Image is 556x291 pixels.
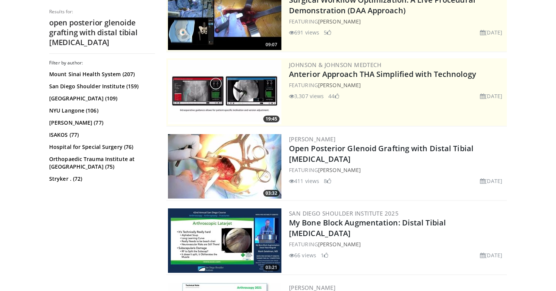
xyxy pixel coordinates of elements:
[49,143,153,151] a: Hospital for Special Surgery (76)
[480,92,502,100] li: [DATE]
[289,217,446,238] a: My Bone Block Augmentation: Distal Tibial [MEDICAL_DATA]
[289,17,505,25] div: FEATURING
[49,155,153,171] a: Orthopaedic Trauma Institute at [GEOGRAPHIC_DATA] (75)
[289,81,505,89] div: FEATURING
[49,9,155,15] p: Results for:
[318,18,361,25] a: [PERSON_NAME]
[49,95,153,102] a: [GEOGRAPHIC_DATA] (109)
[49,60,155,66] h3: Filter by author:
[480,28,502,36] li: [DATE]
[289,240,505,248] div: FEATURING
[289,177,319,185] li: 411 views
[289,166,505,174] div: FEATURING
[289,69,476,79] a: Anterior Approach THA Simplified with Technology
[49,175,153,183] a: Stryker . (72)
[318,81,361,89] a: [PERSON_NAME]
[289,28,319,36] li: 691 views
[324,177,331,185] li: 8
[49,70,153,78] a: Mount Sinai Health System (207)
[49,18,155,47] h2: open posterior glenoide grafting with distal tibial [MEDICAL_DATA]
[263,190,280,197] span: 03:32
[168,208,281,273] img: 5bffd304-e897-493b-bc55-286a48b743e3.300x170_q85_crop-smart_upscale.jpg
[168,134,281,199] a: 03:32
[328,92,339,100] li: 44
[289,135,335,143] a: [PERSON_NAME]
[168,60,281,124] a: 19:45
[480,177,502,185] li: [DATE]
[168,134,281,199] img: 6e00c62e-3c02-4196-9dfa-0f77e6067dc6.300x170_q85_crop-smart_upscale.jpg
[318,166,361,174] a: [PERSON_NAME]
[289,61,381,69] a: Johnson & Johnson MedTech
[289,143,474,164] a: Open Posterior Glenoid Grafting with Distal Tibial [MEDICAL_DATA]
[318,241,361,248] a: [PERSON_NAME]
[49,107,153,114] a: NYU Langone (106)
[321,251,328,259] li: 1
[263,116,280,122] span: 19:45
[289,210,399,217] a: San Diego Shoulder Institute 2025
[289,92,324,100] li: 3,307 views
[49,83,153,90] a: San Diego Shoulder Institute (159)
[168,60,281,124] img: 06bb1c17-1231-4454-8f12-6191b0b3b81a.300x170_q85_crop-smart_upscale.jpg
[168,208,281,273] a: 03:21
[289,251,316,259] li: 66 views
[263,41,280,48] span: 09:07
[49,119,153,127] a: [PERSON_NAME] (77)
[49,131,153,139] a: ISAKOS (77)
[324,28,331,36] li: 5
[480,251,502,259] li: [DATE]
[263,264,280,271] span: 03:21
